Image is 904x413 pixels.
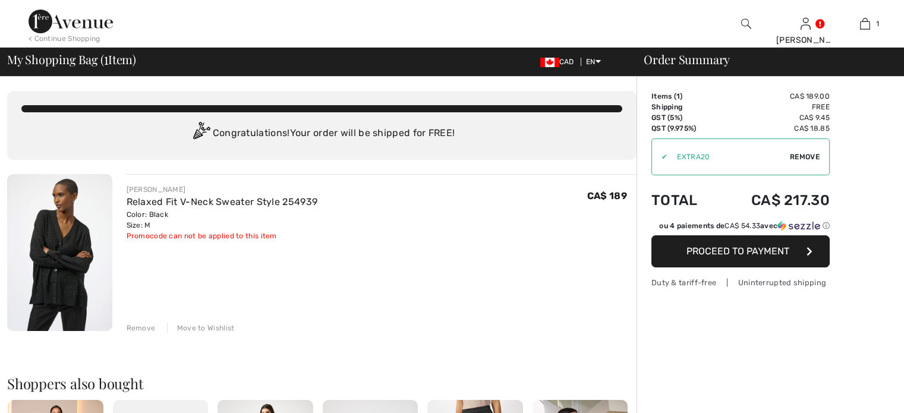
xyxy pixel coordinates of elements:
[29,10,113,33] img: 1ère Avenue
[127,231,318,241] div: Promocode can not be applied to this item
[686,245,789,257] span: Proceed to Payment
[127,323,156,333] div: Remove
[860,17,870,31] img: My Bag
[7,53,136,65] span: My Shopping Bag ( Item)
[7,376,637,390] h2: Shoppers also bought
[104,51,108,66] span: 1
[587,190,627,201] span: CA$ 189
[776,34,834,46] div: [PERSON_NAME]
[717,91,830,102] td: CA$ 189.00
[836,17,894,31] a: 1
[651,180,717,220] td: Total
[29,33,100,44] div: < Continue Shopping
[651,112,717,123] td: GST (5%)
[167,323,235,333] div: Move to Wishlist
[127,184,318,195] div: [PERSON_NAME]
[741,17,751,31] img: search the website
[717,123,830,134] td: CA$ 18.85
[777,220,820,231] img: Sezzle
[667,139,790,175] input: Promo code
[801,18,811,29] a: Sign In
[876,18,879,29] span: 1
[725,222,760,230] span: CA$ 54.33
[717,112,830,123] td: CA$ 9.45
[676,92,680,100] span: 1
[586,58,601,66] span: EN
[659,220,830,231] div: ou 4 paiements de avec
[652,152,667,162] div: ✔
[651,220,830,235] div: ou 4 paiements deCA$ 54.33avecSezzle Cliquez pour en savoir plus sur Sezzle
[651,123,717,134] td: QST (9.975%)
[651,102,717,112] td: Shipping
[651,91,717,102] td: Items ( )
[7,174,112,331] img: Relaxed Fit V-Neck Sweater Style 254939
[651,235,830,267] button: Proceed to Payment
[717,102,830,112] td: Free
[717,180,830,220] td: CA$ 217.30
[651,277,830,288] div: Duty & tariff-free | Uninterrupted shipping
[127,196,318,207] a: Relaxed Fit V-Neck Sweater Style 254939
[629,53,897,65] div: Order Summary
[540,58,559,67] img: Canadian Dollar
[21,122,622,146] div: Congratulations! Your order will be shipped for FREE!
[189,122,213,146] img: Congratulation2.svg
[540,58,579,66] span: CAD
[801,17,811,31] img: My Info
[790,152,820,162] span: Remove
[127,209,318,231] div: Color: Black Size: M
